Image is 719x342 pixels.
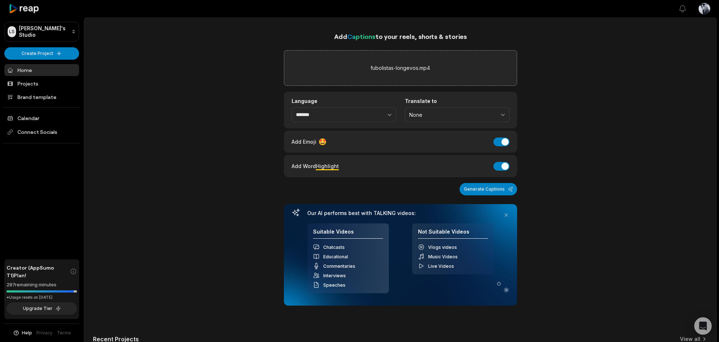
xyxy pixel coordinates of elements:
[4,91,79,103] a: Brand template
[7,295,77,300] div: *Usage resets on [DATE]
[323,273,346,278] span: Interviews
[323,254,348,259] span: Educational
[7,302,77,315] button: Upgrade Tier
[284,31,517,41] h1: Add to your reels, shorts & stories
[4,77,79,90] a: Projects
[323,263,355,269] span: Commentaries
[313,228,383,239] h4: Suitable Videos
[460,183,517,195] button: Generate Captions
[323,282,345,288] span: Speeches
[292,138,316,146] span: Add Emoji
[418,228,488,239] h4: Not Suitable Videos
[694,317,712,335] div: Open Intercom Messenger
[428,254,458,259] span: Music Videos
[292,161,339,171] div: Add Word
[428,263,454,269] span: Live Videos
[307,210,494,216] h3: Our AI performs best with TALKING videos:
[323,244,345,250] span: Chatcasts
[57,330,71,336] a: Terms
[292,98,396,104] label: Language
[7,264,70,279] span: Creator (AppSumo T1) Plan!
[7,281,77,289] div: 287 remaining minutes
[36,330,52,336] a: Privacy
[4,112,79,124] a: Calendar
[4,126,79,139] span: Connect Socials
[405,98,509,104] label: Translate to
[19,25,69,38] p: [PERSON_NAME]'s Studio
[4,47,79,60] button: Create Project
[316,163,339,169] span: Highlight
[8,26,16,37] div: LS
[13,330,32,336] button: Help
[405,107,509,123] button: None
[4,64,79,76] a: Home
[22,330,32,336] span: Help
[347,32,375,40] span: Captions
[428,244,457,250] span: Vlogs videos
[319,137,327,147] span: 🤩
[409,112,495,118] span: None
[371,64,430,72] label: fubolistas-longevos.mp4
